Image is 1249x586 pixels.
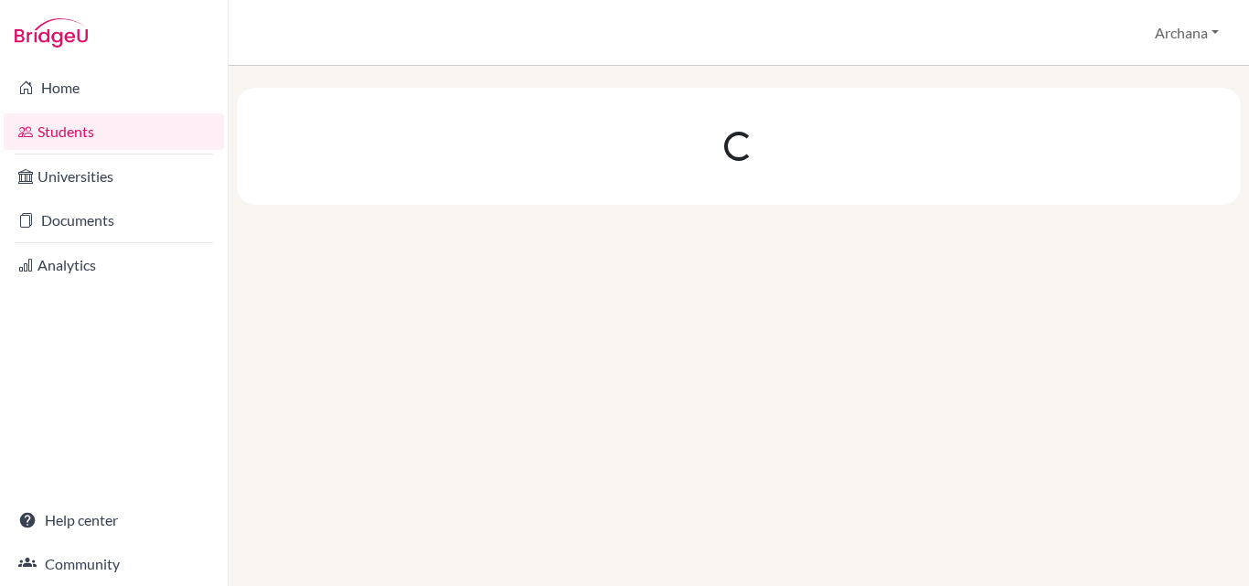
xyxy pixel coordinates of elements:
img: Bridge-U [15,18,88,48]
a: Help center [4,502,224,538]
a: Universities [4,158,224,195]
a: Students [4,113,224,150]
a: Community [4,546,224,582]
a: Documents [4,202,224,239]
button: Archana [1147,16,1227,50]
a: Home [4,69,224,106]
a: Analytics [4,247,224,283]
